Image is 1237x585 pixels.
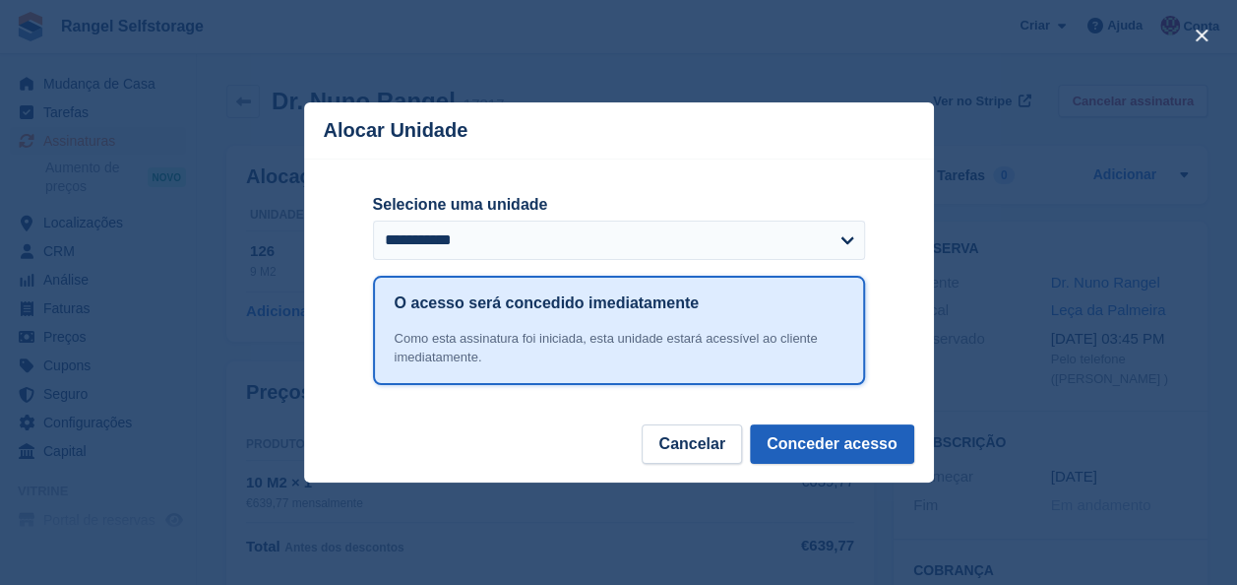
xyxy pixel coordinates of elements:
[324,119,468,142] p: Alocar Unidade
[642,424,742,464] button: Cancelar
[750,424,914,464] button: Conceder acesso
[373,193,865,217] label: Selecione uma unidade
[395,329,843,367] div: Como esta assinatura foi iniciada, esta unidade estará acessível ao cliente imediatamente.
[395,292,699,315] h1: O acesso será concedido imediatamente
[1186,20,1217,51] button: close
